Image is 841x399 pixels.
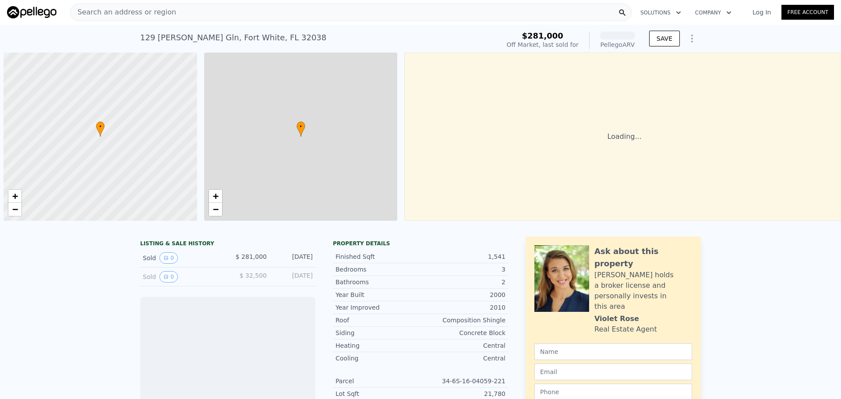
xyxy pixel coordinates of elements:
[8,190,21,203] a: Zoom in
[336,278,420,286] div: Bathrooms
[12,191,18,201] span: +
[420,290,505,299] div: 2000
[336,377,420,385] div: Parcel
[96,123,105,131] span: •
[12,204,18,215] span: −
[420,265,505,274] div: 3
[420,354,505,363] div: Central
[420,389,505,398] div: 21,780
[336,341,420,350] div: Heating
[159,271,178,282] button: View historical data
[420,252,505,261] div: 1,541
[236,253,267,260] span: $ 281,000
[522,31,563,40] span: $281,000
[507,40,579,49] div: Off Market, last sold for
[274,271,313,282] div: [DATE]
[159,252,178,264] button: View historical data
[420,278,505,286] div: 2
[742,8,781,17] a: Log In
[594,324,657,335] div: Real Estate Agent
[420,316,505,325] div: Composition Shingle
[649,31,680,46] button: SAVE
[594,270,692,312] div: [PERSON_NAME] holds a broker license and personally invests in this area
[240,272,267,279] span: $ 32,500
[336,328,420,337] div: Siding
[336,303,420,312] div: Year Improved
[8,203,21,216] a: Zoom out
[71,7,176,18] span: Search an address or region
[333,240,508,247] div: Property details
[420,303,505,312] div: 2010
[209,190,222,203] a: Zoom in
[336,389,420,398] div: Lot Sqft
[420,328,505,337] div: Concrete Block
[7,6,57,18] img: Pellego
[96,121,105,137] div: •
[297,121,305,137] div: •
[781,5,834,20] a: Free Account
[336,265,420,274] div: Bedrooms
[336,316,420,325] div: Roof
[688,5,739,21] button: Company
[534,343,692,360] input: Name
[212,191,218,201] span: +
[274,252,313,264] div: [DATE]
[633,5,688,21] button: Solutions
[140,32,326,44] div: 129 [PERSON_NAME] Gln , Fort White , FL 32038
[336,290,420,299] div: Year Built
[683,30,701,47] button: Show Options
[420,341,505,350] div: Central
[212,204,218,215] span: −
[594,314,639,324] div: Violet Rose
[209,203,222,216] a: Zoom out
[336,252,420,261] div: Finished Sqft
[143,252,221,264] div: Sold
[336,354,420,363] div: Cooling
[600,40,635,49] div: Pellego ARV
[297,123,305,131] span: •
[420,377,505,385] div: 34-6S-16-04059-221
[140,240,315,249] div: LISTING & SALE HISTORY
[594,245,692,270] div: Ask about this property
[143,271,221,282] div: Sold
[534,364,692,380] input: Email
